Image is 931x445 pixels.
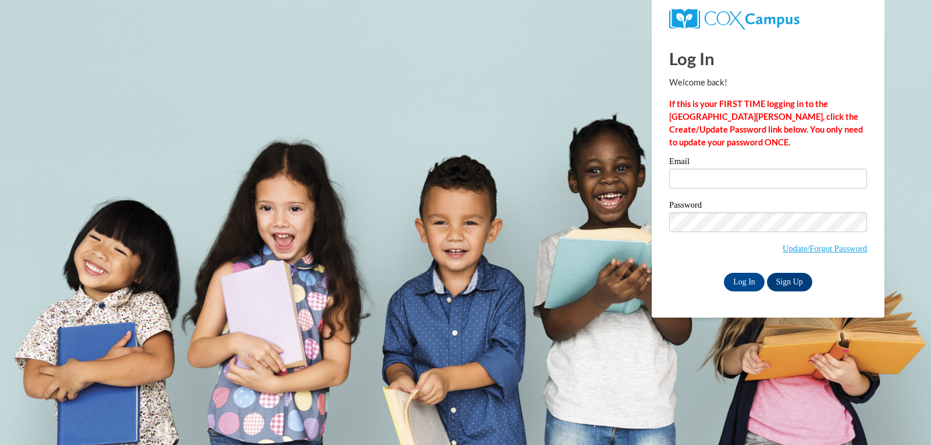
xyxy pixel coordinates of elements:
a: Update/Forgot Password [783,244,867,253]
label: Email [669,157,867,169]
img: COX Campus [669,9,799,30]
h1: Log In [669,47,867,70]
a: COX Campus [669,9,867,30]
input: Log In [724,273,765,291]
a: Sign Up [767,273,812,291]
strong: If this is your FIRST TIME logging in to the [GEOGRAPHIC_DATA][PERSON_NAME], click the Create/Upd... [669,99,863,147]
p: Welcome back! [669,76,867,89]
label: Password [669,201,867,212]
